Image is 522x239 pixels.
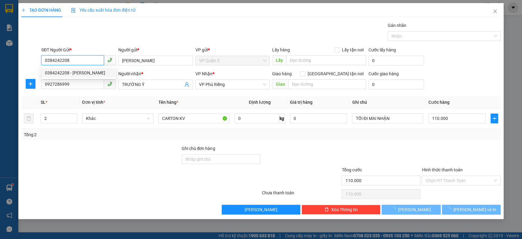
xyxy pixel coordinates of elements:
span: user-add [184,82,189,87]
span: plus [491,116,498,121]
button: [PERSON_NAME] [222,205,301,215]
button: Close [487,3,504,20]
div: Chưa thanh toán [261,189,341,200]
span: kg [279,114,285,123]
span: plus [21,8,26,12]
th: Ghi chú [350,96,426,108]
span: phone [107,81,112,86]
input: Cước lấy hàng [368,56,424,65]
span: Lấy [272,55,286,65]
span: phone [107,58,112,62]
div: Người gửi [118,47,193,53]
span: Xóa Thông tin [331,206,358,213]
span: delete [324,207,329,212]
input: Ghi Chú [352,114,423,123]
img: icon [71,8,76,13]
span: [GEOGRAPHIC_DATA] tận nơi [305,70,366,77]
span: VP Nhận [195,71,213,76]
input: Cước giao hàng [368,80,424,89]
input: Dọc đường [288,79,366,89]
button: plus [26,79,35,89]
span: Giao [272,79,288,89]
button: [PERSON_NAME] và In [442,205,501,215]
button: deleteXóa Thông tin [302,205,380,215]
span: [PERSON_NAME] [245,206,277,213]
div: SĐT Người Gửi [41,47,116,53]
button: delete [24,114,34,123]
label: Hình thức thanh toán [422,167,462,172]
span: [PERSON_NAME] và In [454,206,496,213]
div: Người nhận [118,70,193,77]
span: VP Phú Riềng [199,80,266,89]
input: Dọc đường [286,55,366,65]
span: close [493,9,498,14]
label: Gán nhãn [388,23,406,28]
span: Giao hàng [272,71,292,76]
label: Cước giao hàng [368,71,399,76]
span: [PERSON_NAME] [398,206,431,213]
input: 0 [290,114,347,123]
span: Lấy hàng [272,47,290,52]
input: Ghi chú đơn hàng [182,154,261,164]
button: plus [491,114,498,123]
input: VD: Bàn, Ghế [158,114,230,123]
span: Cước hàng [428,100,449,105]
span: Tổng cước [342,167,362,172]
span: VP Quận 5 [199,56,266,65]
div: 0384242208 - [PERSON_NAME] [45,69,112,76]
div: Tổng: 2 [24,131,202,138]
span: Đơn vị tính [82,100,105,105]
span: loading [391,207,398,211]
span: Định lượng [249,100,271,105]
div: 0384242208 - HOÀNG KIM [41,68,116,78]
button: [PERSON_NAME] [382,205,440,215]
label: Ghi chú đơn hàng [182,146,215,151]
span: Yêu cầu xuất hóa đơn điện tử [71,8,135,13]
span: Giá trị hàng [290,100,313,105]
span: Lấy tận nơi [339,47,366,53]
div: VP gửi [195,47,270,53]
label: Cước lấy hàng [368,47,396,52]
span: loading [447,207,454,211]
span: SL [41,100,46,105]
span: Khác [86,114,150,123]
span: Tên hàng [158,100,178,105]
span: plus [26,81,35,86]
span: TẠO ĐƠN HÀNG [21,8,61,13]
